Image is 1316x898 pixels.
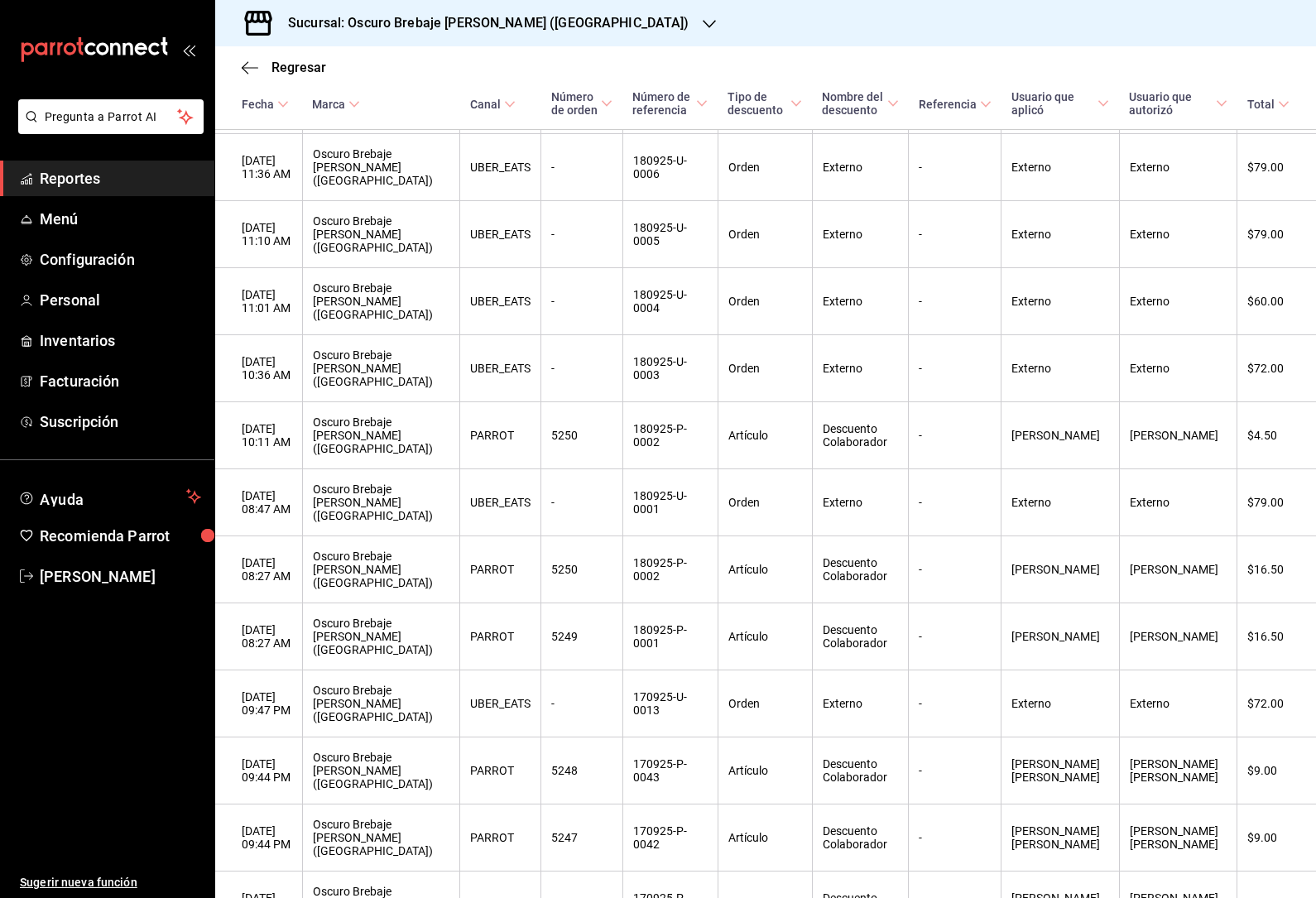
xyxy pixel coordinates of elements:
[40,525,201,547] span: Recomienda Parrot
[541,603,623,670] th: 5249
[215,201,302,268] th: [DATE] 11:10 AM
[1001,469,1120,536] th: Externo
[1237,201,1316,268] th: $79.00
[541,469,623,536] th: -
[460,737,541,804] th: PARROT
[40,248,201,271] span: Configuración
[622,804,718,872] th: 170925-P-0042
[302,536,459,603] th: Oscuro Brebaje [PERSON_NAME] ([GEOGRAPHIC_DATA])
[302,268,459,335] th: Oscuro Brebaje [PERSON_NAME] ([GEOGRAPHIC_DATA])
[215,603,302,670] th: [DATE] 08:27 AM
[1119,603,1237,670] th: [PERSON_NAME]
[909,603,1001,670] th: -
[40,329,201,352] span: Inventarios
[40,487,180,507] span: Ayuda
[718,268,812,335] th: Orden
[1001,737,1120,804] th: [PERSON_NAME] [PERSON_NAME]
[20,874,201,891] span: Sugerir nueva función
[12,120,204,137] a: Pregunta a Parrot AI
[302,402,459,469] th: Oscuro Brebaje [PERSON_NAME] ([GEOGRAPHIC_DATA])
[1119,201,1237,268] th: Externo
[812,134,908,201] th: Externo
[622,603,718,670] th: 180925-P-0001
[302,201,459,268] th: Oscuro Brebaje [PERSON_NAME] ([GEOGRAPHIC_DATA])
[822,90,898,117] span: Nombre del descuento
[541,268,623,335] th: -
[460,268,541,335] th: UBER_EATS
[1247,98,1290,111] span: Total
[1001,134,1120,201] th: Externo
[460,134,541,201] th: UBER_EATS
[812,804,908,872] th: Descuento Colaborador
[242,98,289,111] span: Fecha
[1001,335,1120,402] th: Externo
[1237,536,1316,603] th: $16.50
[215,335,302,402] th: [DATE] 10:36 AM
[1001,603,1120,670] th: [PERSON_NAME]
[909,268,1001,335] th: -
[1119,134,1237,201] th: Externo
[812,469,908,536] th: Externo
[40,565,201,588] span: [PERSON_NAME]
[909,335,1001,402] th: -
[1011,90,1110,117] span: Usuario que aplicó
[551,90,613,117] span: Número de orden
[1237,268,1316,335] th: $60.00
[622,201,718,268] th: 180925-U-0005
[40,289,201,311] span: Personal
[919,98,992,111] span: Referencia
[1001,201,1120,268] th: Externo
[215,134,302,201] th: [DATE] 11:36 AM
[541,804,623,872] th: 5247
[728,90,802,117] span: Tipo de descuento
[215,536,302,603] th: [DATE] 08:27 AM
[460,469,541,536] th: UBER_EATS
[622,268,718,335] th: 180925-U-0004
[909,469,1001,536] th: -
[1119,402,1237,469] th: [PERSON_NAME]
[18,99,204,134] button: Pregunta a Parrot AI
[271,60,326,75] span: Regresar
[541,737,623,804] th: 5248
[718,201,812,268] th: Orden
[460,201,541,268] th: UBER_EATS
[1119,670,1237,737] th: Externo
[1237,469,1316,536] th: $79.00
[718,670,812,737] th: Orden
[622,134,718,201] th: 180925-U-0006
[302,737,459,804] th: Oscuro Brebaje [PERSON_NAME] ([GEOGRAPHIC_DATA])
[718,469,812,536] th: Orden
[40,167,201,190] span: Reportes
[40,370,201,392] span: Facturación
[215,804,302,872] th: [DATE] 09:44 PM
[718,335,812,402] th: Orden
[1001,670,1120,737] th: Externo
[909,402,1001,469] th: -
[302,804,459,872] th: Oscuro Brebaje [PERSON_NAME] ([GEOGRAPHIC_DATA])
[541,402,623,469] th: 5250
[215,402,302,469] th: [DATE] 10:11 AM
[812,201,908,268] th: Externo
[812,603,908,670] th: Descuento Colaborador
[470,98,516,111] span: Canal
[1237,335,1316,402] th: $72.00
[1237,737,1316,804] th: $9.00
[812,402,908,469] th: Descuento Colaborador
[1001,402,1120,469] th: [PERSON_NAME]
[1001,536,1120,603] th: [PERSON_NAME]
[40,208,201,230] span: Menú
[460,536,541,603] th: PARROT
[1001,268,1120,335] th: Externo
[45,108,178,126] span: Pregunta a Parrot AI
[215,670,302,737] th: [DATE] 09:47 PM
[812,737,908,804] th: Descuento Colaborador
[909,536,1001,603] th: -
[1237,402,1316,469] th: $4.50
[1119,469,1237,536] th: Externo
[460,335,541,402] th: UBER_EATS
[460,402,541,469] th: PARROT
[718,536,812,603] th: Artículo
[275,13,689,33] h3: Sucursal: Oscuro Brebaje [PERSON_NAME] ([GEOGRAPHIC_DATA])
[302,670,459,737] th: Oscuro Brebaje [PERSON_NAME] ([GEOGRAPHIC_DATA])
[812,670,908,737] th: Externo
